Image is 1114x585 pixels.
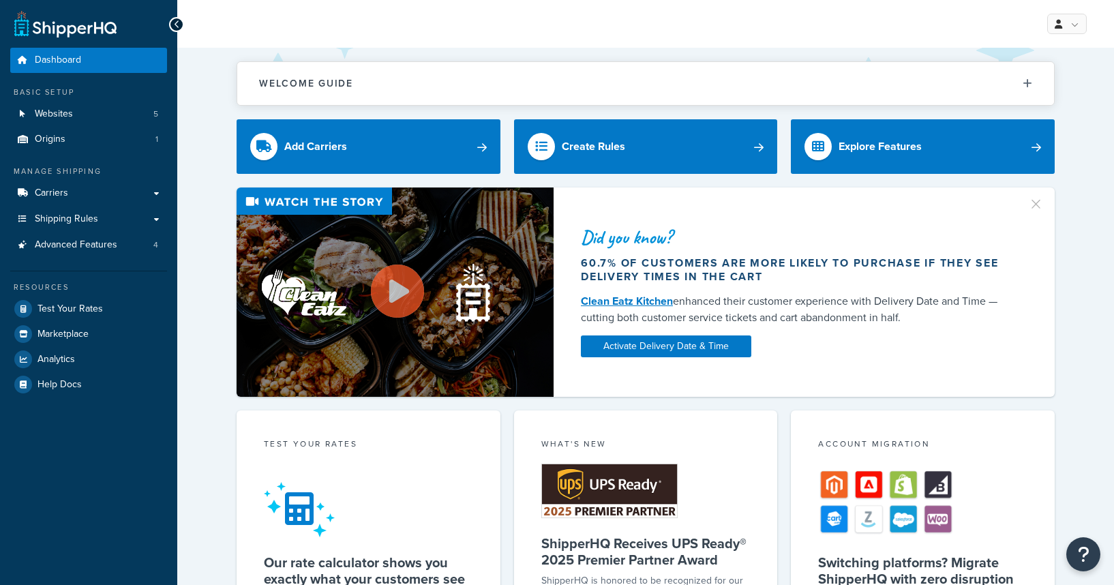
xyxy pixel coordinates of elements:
a: Add Carriers [237,119,500,174]
span: Shipping Rules [35,213,98,225]
a: Dashboard [10,48,167,73]
a: Activate Delivery Date & Time [581,335,751,357]
span: Help Docs [37,379,82,391]
span: Dashboard [35,55,81,66]
span: Websites [35,108,73,120]
span: 5 [153,108,158,120]
span: Analytics [37,354,75,365]
a: Analytics [10,347,167,372]
a: Explore Features [791,119,1055,174]
div: Basic Setup [10,87,167,98]
a: Clean Eatz Kitchen [581,293,673,309]
div: Create Rules [562,137,625,156]
li: Advanced Features [10,232,167,258]
span: Origins [35,134,65,145]
span: Marketplace [37,329,89,340]
div: Explore Features [839,137,922,156]
a: Shipping Rules [10,207,167,232]
a: Marketplace [10,322,167,346]
div: Account Migration [818,438,1027,453]
h2: Welcome Guide [259,78,353,89]
span: 1 [155,134,158,145]
div: Manage Shipping [10,166,167,177]
a: Carriers [10,181,167,206]
a: Create Rules [514,119,778,174]
div: 60.7% of customers are more likely to purchase if they see delivery times in the cart [581,256,1012,284]
span: Test Your Rates [37,303,103,315]
li: Websites [10,102,167,127]
h5: ShipperHQ Receives UPS Ready® 2025 Premier Partner Award [541,535,751,568]
div: Add Carriers [284,137,347,156]
img: Video thumbnail [237,187,554,397]
a: Websites5 [10,102,167,127]
span: 4 [153,239,158,251]
button: Open Resource Center [1066,537,1100,571]
div: Test your rates [264,438,473,453]
li: Origins [10,127,167,152]
div: What's New [541,438,751,453]
a: Origins1 [10,127,167,152]
div: enhanced their customer experience with Delivery Date and Time — cutting both customer service ti... [581,293,1012,326]
button: Welcome Guide [237,62,1054,105]
span: Carriers [35,187,68,199]
div: Resources [10,282,167,293]
a: Advanced Features4 [10,232,167,258]
span: Advanced Features [35,239,117,251]
div: Did you know? [581,228,1012,247]
a: Help Docs [10,372,167,397]
a: Test Your Rates [10,297,167,321]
